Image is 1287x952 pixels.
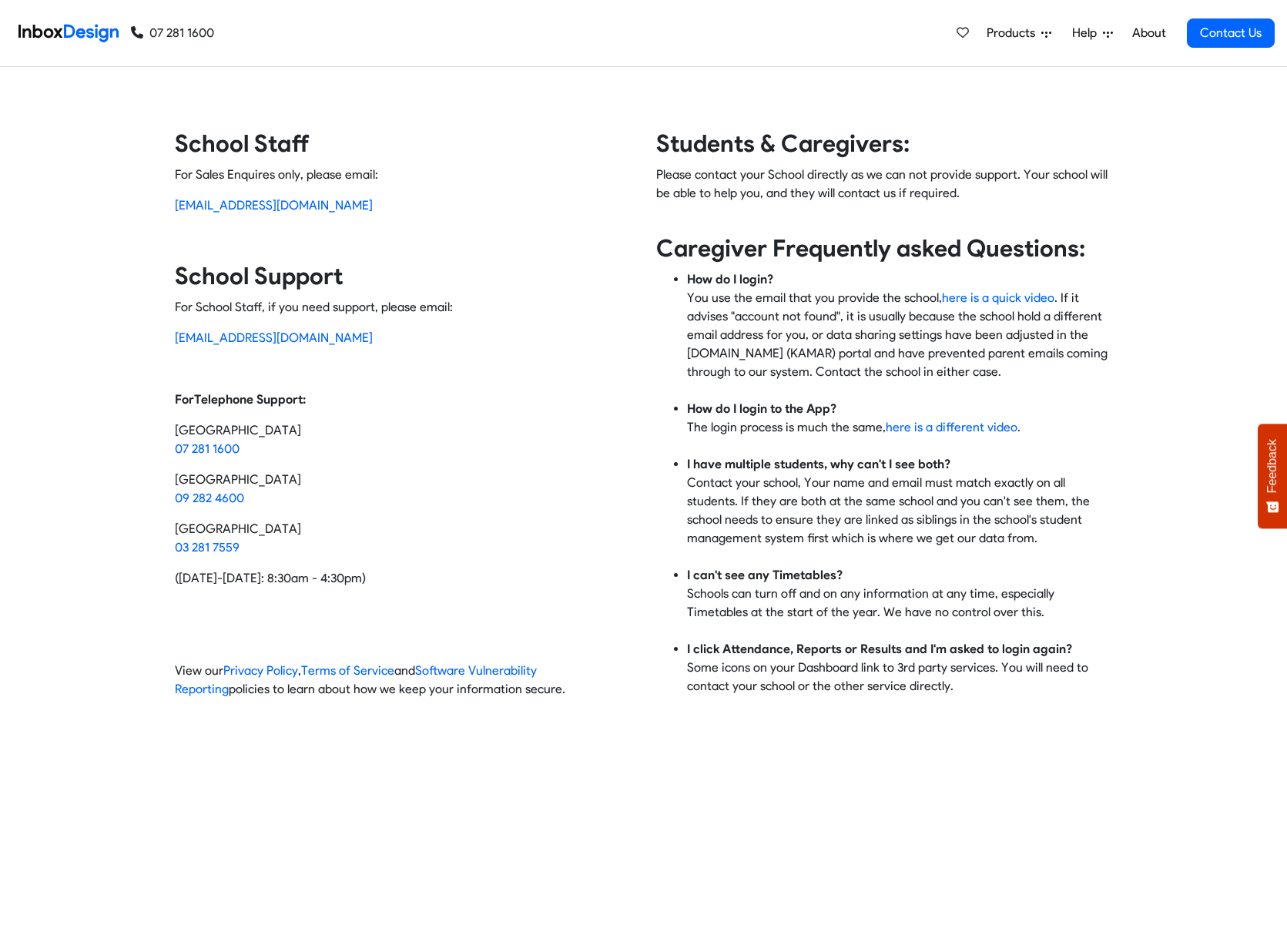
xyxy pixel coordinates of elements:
a: Products [980,18,1057,49]
strong: How do I login? [687,272,773,287]
strong: I click Attendance, Reports or Results and I'm asked to login again? [687,642,1072,656]
strong: School Staff [175,129,310,158]
a: About [1128,18,1170,49]
p: View our , and policies to learn about how we keep your information secure. [175,662,632,699]
a: here is a quick video [942,290,1054,305]
p: [GEOGRAPHIC_DATA] [175,421,632,458]
button: Feedback - Show survey [1258,424,1287,528]
li: Schools can turn off and on any information at any time, especially Timetables at the start of th... [687,566,1113,640]
p: Please contact your School directly as we can not provide support. Your school will be able to he... [656,166,1113,221]
strong: Telephone Support: [194,392,306,407]
a: 09 282 4600 [175,491,244,505]
a: Help [1066,18,1119,49]
strong: For [175,392,194,407]
li: The login process is much the same, . [687,400,1113,455]
a: 07 281 1600 [175,441,240,456]
strong: Caregiver Frequently asked Questions: [656,234,1085,263]
span: Products [987,24,1041,42]
li: You use the email that you provide the school, . If it advises "account not found", it is usually... [687,270,1113,400]
strong: I can't see any Timetables? [687,568,843,582]
strong: I have multiple students, why can't I see both? [687,457,950,471]
p: For Sales Enquires only, please email: [175,166,632,184]
span: Feedback [1265,439,1279,493]
p: For School Staff, if you need support, please email: [175,298,632,317]
p: ([DATE]-[DATE]: 8:30am - 4:30pm) [175,569,632,588]
a: Privacy Policy [223,663,298,678]
strong: Students & Caregivers: [656,129,910,158]
a: 03 281 7559 [175,540,240,555]
li: Contact your school, Your name and email must match exactly on all students. If they are both at ... [687,455,1113,566]
a: [EMAIL_ADDRESS][DOMAIN_NAME] [175,330,373,345]
span: Help [1072,24,1103,42]
p: [GEOGRAPHIC_DATA] [175,471,632,508]
a: Contact Us [1187,18,1275,48]
a: 07 281 1600 [131,24,214,42]
a: here is a different video [886,420,1017,434]
strong: School Support [175,262,343,290]
li: Some icons on your Dashboard link to 3rd party services. You will need to contact your school or ... [687,640,1113,696]
p: [GEOGRAPHIC_DATA] [175,520,632,557]
a: Terms of Service [301,663,394,678]
strong: How do I login to the App? [687,401,836,416]
a: [EMAIL_ADDRESS][DOMAIN_NAME] [175,198,373,213]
